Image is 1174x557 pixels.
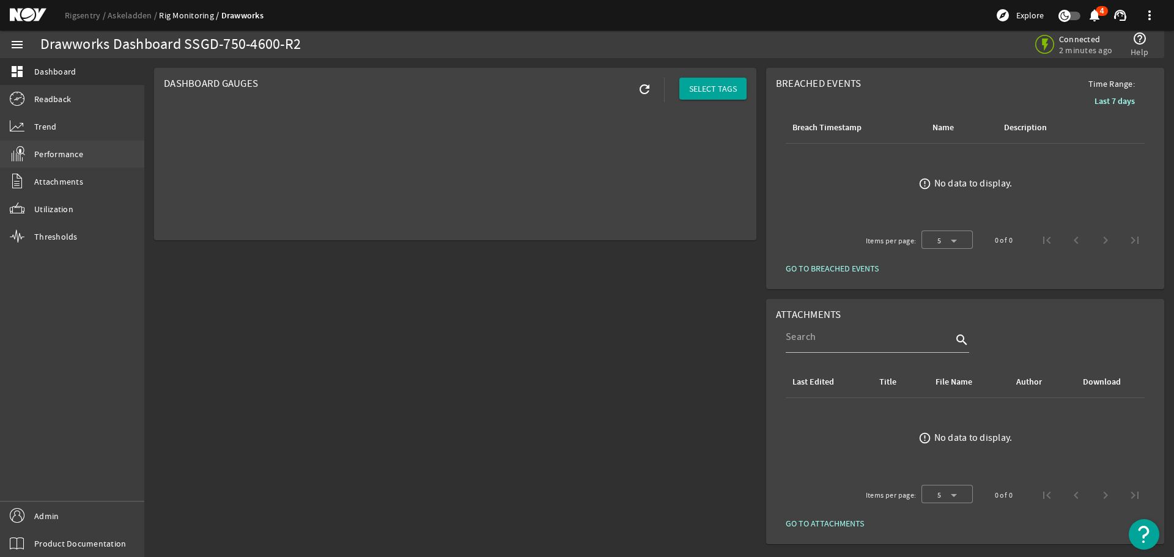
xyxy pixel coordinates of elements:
div: Breach Timestamp [791,121,917,135]
i: search [954,333,969,347]
span: Help [1131,46,1148,58]
span: Connected [1059,34,1112,45]
button: GO TO ATTACHMENTS [776,512,874,534]
button: SELECT TAGS [679,78,747,100]
button: Open Resource Center [1129,519,1159,550]
span: Time Range: [1079,78,1145,90]
mat-icon: menu [10,37,24,52]
span: Readback [34,93,71,105]
span: Admin [34,510,59,522]
div: Items per page: [866,235,917,247]
div: Last Edited [791,375,863,389]
div: File Name [934,375,1000,389]
div: Title [877,375,919,389]
div: No data to display. [934,432,1013,444]
div: Description [1002,121,1090,135]
button: Last 7 days [1085,90,1145,112]
div: 0 of 0 [995,234,1013,246]
div: Breach Timestamp [792,121,862,135]
span: GO TO BREACHED EVENTS [786,262,879,275]
div: Author [1014,375,1066,389]
a: Askeladden [108,10,159,21]
mat-icon: error_outline [918,432,931,444]
div: 0 of 0 [995,489,1013,501]
mat-icon: error_outline [918,177,931,190]
span: Explore [1016,9,1044,21]
mat-icon: explore [995,8,1010,23]
span: Trend [34,120,56,133]
div: Drawworks Dashboard SSGD-750-4600-R2 [40,39,301,51]
div: Author [1016,375,1042,389]
span: Performance [34,148,83,160]
button: 4 [1088,9,1101,22]
button: more_vert [1135,1,1164,30]
div: Description [1004,121,1047,135]
div: No data to display. [934,177,1013,190]
input: Search [786,330,952,344]
div: Name [931,121,987,135]
a: Rig Monitoring [159,10,221,21]
span: Dashboard [34,65,76,78]
span: Dashboard Gauges [164,77,258,90]
mat-icon: dashboard [10,64,24,79]
span: GO TO ATTACHMENTS [786,517,864,529]
mat-icon: support_agent [1113,8,1128,23]
mat-icon: notifications [1087,8,1102,23]
span: 2 minutes ago [1059,45,1112,56]
button: GO TO BREACHED EVENTS [776,257,888,279]
span: Attachments [34,175,83,188]
a: Rigsentry [65,10,108,21]
span: Product Documentation [34,537,126,550]
span: Breached Events [776,77,862,90]
span: Thresholds [34,231,78,243]
mat-icon: help_outline [1132,31,1147,46]
div: Last Edited [792,375,834,389]
a: Drawworks [221,10,264,21]
span: SELECT TAGS [689,83,737,95]
div: Name [932,121,954,135]
span: Utilization [34,203,73,215]
div: File Name [936,375,972,389]
div: Download [1083,375,1121,389]
div: Items per page: [866,489,917,501]
div: Title [879,375,896,389]
mat-icon: refresh [637,82,652,97]
span: Attachments [776,308,841,321]
button: Explore [991,6,1049,25]
b: Last 7 days [1095,95,1135,107]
